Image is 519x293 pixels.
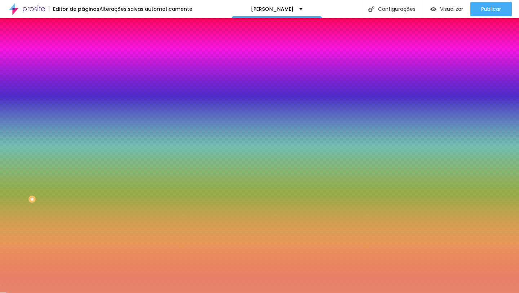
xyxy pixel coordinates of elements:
button: Publicar [470,2,512,16]
button: Visualizar [423,2,470,16]
div: Editor de páginas [49,6,99,12]
div: Alterações salvas automaticamente [99,6,192,12]
p: [PERSON_NAME] [251,6,294,12]
span: Publicar [481,6,501,12]
span: Visualizar [440,6,463,12]
img: view-1.svg [430,6,436,12]
img: Icone [368,6,374,12]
